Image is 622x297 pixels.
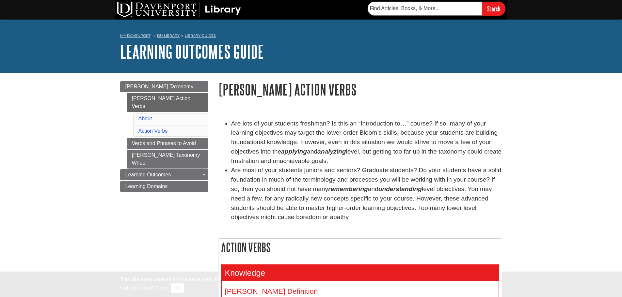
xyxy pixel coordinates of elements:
strong: analyzing [317,148,346,155]
a: DU Library [157,33,180,38]
h4: [PERSON_NAME] Definition [225,288,495,296]
input: Find Articles, Books, & More... [368,2,482,15]
a: [PERSON_NAME] Taxonomy [120,81,208,92]
a: Library Guides [185,33,216,38]
img: DU Library [117,2,241,17]
a: Read More [141,285,167,290]
li: Are lots of your students freshman? Is this an “Introduction to…” course? If so, many of your lea... [231,119,502,166]
span: Learning Domains [125,184,168,189]
a: My Davenport [120,33,151,38]
a: About [138,116,152,121]
div: Guide Page Menu [120,81,208,192]
a: Learning Outcomes Guide [120,41,264,62]
span: Learning Outcomes [125,172,171,177]
a: [PERSON_NAME] Taxonomy Wheel [127,150,208,169]
button: Close [171,283,184,293]
em: understanding [378,186,422,192]
li: Are most of your students juniors and seniors? Graduate students? Do your students have a solid f... [231,166,502,222]
a: Learning Domains [120,181,208,192]
nav: breadcrumb [120,31,502,42]
div: This site uses cookies and records your IP address for usage statistics. Additionally, we use Goo... [120,275,502,293]
a: Learning Outcomes [120,169,208,180]
a: Action Verbs [138,128,168,134]
span: [PERSON_NAME] Taxonomy [125,84,194,89]
form: Searches DU Library's articles, books, and more [368,2,505,16]
input: Search [482,2,505,16]
strong: applying [281,148,307,155]
h1: [PERSON_NAME] Action Verbs [218,81,502,98]
a: [PERSON_NAME] Action Verbs [127,93,208,112]
h3: Knowledge [222,265,499,281]
em: remembering [328,186,368,192]
a: Verbs and Phrases to Avoid [127,138,208,149]
h2: Action Verbs [218,239,502,256]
